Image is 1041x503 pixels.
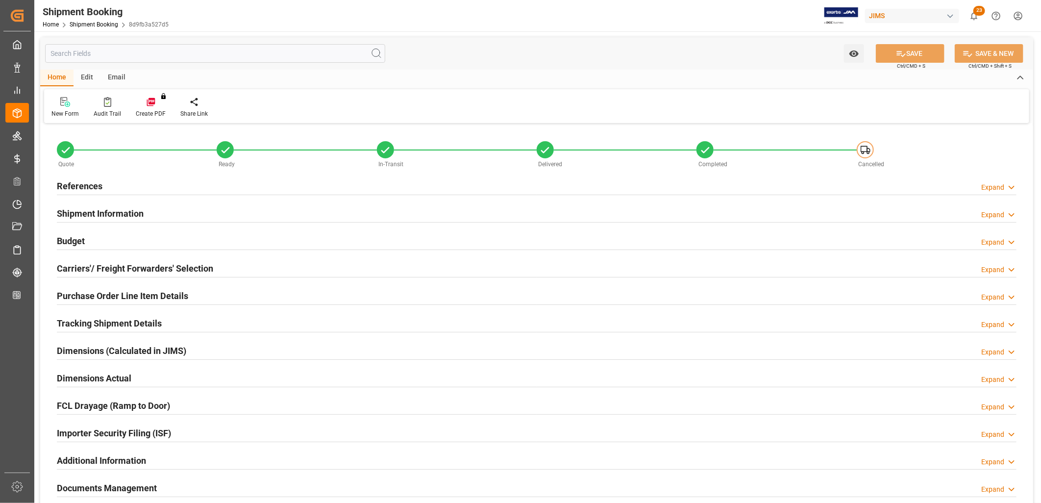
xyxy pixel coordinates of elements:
button: open menu [844,44,864,63]
h2: Dimensions (Calculated in JIMS) [57,344,186,357]
h2: Importer Security Filing (ISF) [57,427,171,440]
div: Edit [74,70,100,86]
div: JIMS [865,9,959,23]
div: Expand [981,484,1004,495]
input: Search Fields [45,44,385,63]
div: Shipment Booking [43,4,169,19]
button: JIMS [865,6,963,25]
div: Home [40,70,74,86]
div: Share Link [180,109,208,118]
div: Expand [981,402,1004,412]
div: Expand [981,265,1004,275]
div: New Form [51,109,79,118]
button: show 23 new notifications [963,5,985,27]
div: Expand [981,237,1004,248]
button: SAVE & NEW [955,44,1023,63]
div: Expand [981,210,1004,220]
span: Ctrl/CMD + S [897,62,925,70]
h2: Shipment Information [57,207,144,220]
button: SAVE [876,44,944,63]
img: Exertis%20JAM%20-%20Email%20Logo.jpg_1722504956.jpg [824,7,858,25]
div: Expand [981,429,1004,440]
div: Expand [981,292,1004,302]
a: Shipment Booking [70,21,118,28]
h2: Dimensions Actual [57,372,131,385]
span: In-Transit [378,161,403,168]
div: Expand [981,375,1004,385]
span: Cancelled [858,161,884,168]
div: Audit Trail [94,109,121,118]
span: Ready [219,161,235,168]
h2: Tracking Shipment Details [57,317,162,330]
h2: Purchase Order Line Item Details [57,289,188,302]
h2: References [57,179,102,193]
div: Email [100,70,133,86]
span: 23 [973,6,985,16]
h2: FCL Drayage (Ramp to Door) [57,399,170,412]
div: Expand [981,457,1004,467]
span: Completed [698,161,727,168]
a: Home [43,21,59,28]
div: Expand [981,320,1004,330]
h2: Documents Management [57,481,157,495]
span: Ctrl/CMD + Shift + S [968,62,1012,70]
span: Quote [59,161,74,168]
h2: Additional Information [57,454,146,467]
div: Expand [981,182,1004,193]
h2: Budget [57,234,85,248]
span: Delivered [538,161,562,168]
h2: Carriers'/ Freight Forwarders' Selection [57,262,213,275]
div: Expand [981,347,1004,357]
button: Help Center [985,5,1007,27]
